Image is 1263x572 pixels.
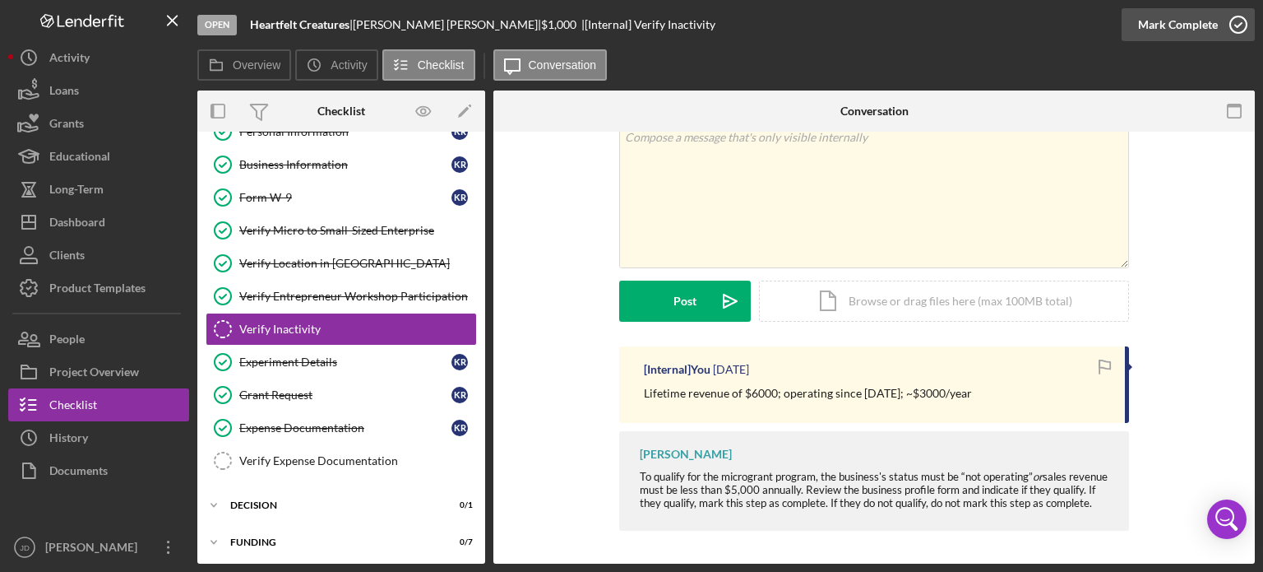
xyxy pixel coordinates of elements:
[49,323,85,360] div: People
[581,18,715,31] div: | [Internal] Verify Inactivity
[239,257,476,270] div: Verify Location in [GEOGRAPHIC_DATA]
[239,421,451,435] div: Expense Documentation
[250,18,353,31] div: |
[206,412,477,444] a: Expense DocumentationKR
[8,323,189,356] button: People
[8,454,189,487] button: Documents
[197,15,237,35] div: Open
[353,18,541,31] div: [PERSON_NAME] [PERSON_NAME] |
[239,356,451,369] div: Experiment Details
[451,420,468,436] div: K R
[451,387,468,403] div: K R
[8,41,189,74] button: Activity
[206,148,477,181] a: Business InformationKR
[49,140,110,177] div: Educational
[451,189,468,206] div: K R
[206,181,477,214] a: Form W-9KR
[451,123,468,140] div: K R
[41,531,148,568] div: [PERSON_NAME]
[493,49,608,81] button: Conversation
[20,543,30,552] text: JD
[239,158,451,171] div: Business Information
[49,173,104,210] div: Long-Term
[230,537,432,547] div: FUNDING
[233,58,280,72] label: Overview
[49,74,79,111] div: Loans
[197,49,291,81] button: Overview
[49,388,97,426] div: Checklist
[8,140,189,173] button: Educational
[230,500,432,510] div: Decision
[8,388,189,421] button: Checklist
[8,531,189,564] button: JD[PERSON_NAME]
[8,272,189,305] button: Product Templates
[673,281,696,322] div: Post
[49,107,84,144] div: Grants
[8,356,189,388] button: Project Overview
[206,444,477,477] a: Verify Expense Documentation
[206,115,477,148] a: Personal InformationKR
[331,58,367,72] label: Activity
[382,49,475,81] button: Checklist
[640,470,1108,510] span: To qualify for the microgrant program, the business's status must be “not operating” sales revenu...
[206,247,477,280] a: Verify Location in [GEOGRAPHIC_DATA]
[1122,8,1255,41] button: Mark Complete
[713,363,749,376] time: 2025-08-26 19:27
[49,356,139,393] div: Project Overview
[619,281,751,322] button: Post
[49,454,108,491] div: Documents
[8,421,189,454] button: History
[239,125,451,138] div: Personal Information
[644,384,972,402] p: Lifetime revenue of $6000; operating since [DATE]; ~$3000/year
[295,49,377,81] button: Activity
[8,107,189,140] button: Grants
[206,214,477,247] a: Verify Micro to Small-Sized Enterprise
[239,323,476,336] div: Verify Inactivity
[1138,8,1218,41] div: Mark Complete
[1207,500,1247,539] div: Open Intercom Messenger
[541,17,576,31] span: $1,000
[239,290,476,303] div: Verify Entrepreneur Workshop Participation
[443,537,473,547] div: 0 / 7
[239,454,476,467] div: Verify Expense Documentation
[206,280,477,313] a: Verify Entrepreneur Workshop Participation
[49,272,146,309] div: Product Templates
[206,346,477,379] a: Experiment DetailsKR
[239,388,451,402] div: Grant Request
[8,173,189,206] button: Long-Term
[443,500,473,510] div: 0 / 1
[644,363,710,376] div: [Internal] You
[451,354,468,370] div: K R
[640,448,732,461] div: [PERSON_NAME]
[49,41,90,78] div: Activity
[840,105,909,118] div: Conversation
[239,191,451,204] div: Form W-9
[529,58,597,72] label: Conversation
[317,105,365,118] div: Checklist
[206,313,477,346] a: Verify Inactivity
[250,17,349,31] b: Heartfelt Creatures
[8,74,189,107] button: Loans
[8,206,189,239] button: Dashboard
[8,239,189,272] button: Clients
[239,224,476,237] div: Verify Micro to Small-Sized Enterprise
[49,421,88,458] div: History
[1033,470,1043,483] em: or
[206,379,477,412] a: Grant RequestKR
[49,206,105,243] div: Dashboard
[49,239,85,276] div: Clients
[451,156,468,173] div: K R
